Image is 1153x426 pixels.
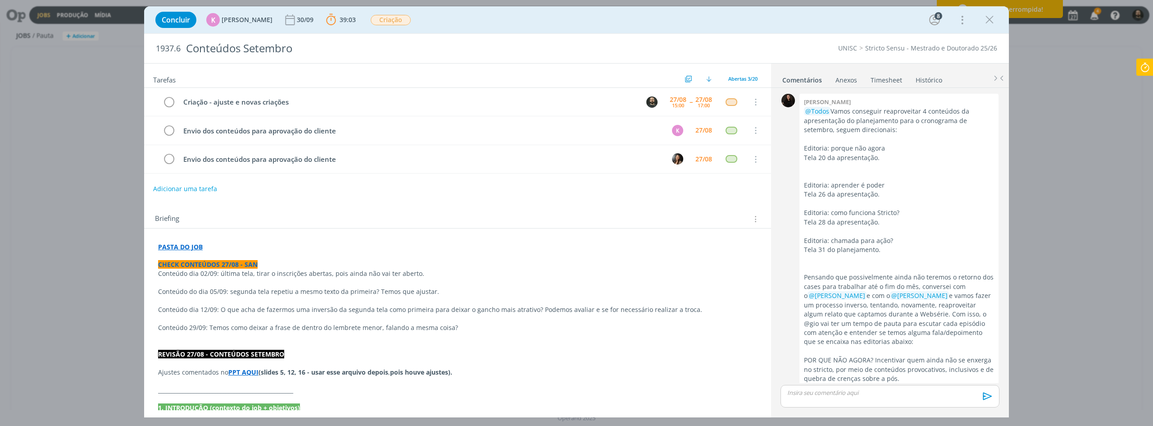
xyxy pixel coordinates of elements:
a: PPT AQUI [228,368,259,376]
p: Editoria: aprender é poder [804,181,994,190]
img: arrow-down.svg [706,76,712,82]
div: Criação - ajuste e novas criações [179,96,638,108]
div: 15:00 [672,103,684,108]
p: Editoria: chamada para ação? [804,236,994,245]
button: B [671,152,684,166]
b: [PERSON_NAME] [804,98,851,106]
a: PASTA DO JOB [158,243,203,251]
span: @[PERSON_NAME] [809,291,865,300]
a: UNISC [838,44,857,52]
img: P [646,96,658,108]
p: Tela 31 do planejamento. [804,245,994,254]
img: B [672,153,683,165]
span: @Todos [805,107,829,115]
button: K [671,124,684,137]
a: Timesheet [870,72,903,85]
button: 8 [927,13,942,27]
div: Anexos [835,76,857,85]
div: 27/08 [695,156,712,162]
strong: (slides 5, 12, 16 - usar esse arquivo depois [259,368,388,376]
button: 39:03 [324,13,358,27]
div: 27/08 [695,127,712,133]
p: __________________________________________________ [158,386,757,395]
p: Tela 26 da apresentação. [804,190,994,199]
span: Concluir [162,16,190,23]
span: @[PERSON_NAME] [891,291,948,300]
p: Editoria: como funciona Stricto? [804,208,994,217]
strong: 1. INTRODUÇÃO (contexto do job + objetivos) [158,403,300,412]
div: dialog [144,6,1009,417]
div: 17:00 [698,103,710,108]
span: Tarefas [153,73,176,84]
button: Concluir [155,12,196,28]
div: K [206,13,220,27]
img: S [781,94,795,107]
strong: CHECK CONTEÚDOS 27/08 - SAN [158,260,258,269]
span: Criação [371,15,411,25]
p: Tela 28 da apresentação. [804,218,994,227]
button: P [645,95,658,109]
div: Conteúdos Setembro [182,37,643,60]
span: -- [690,99,692,105]
a: Stricto Sensu - Mestrado e Doutorado 25/26 [865,44,997,52]
div: Envio dos conteúdos para aprovação do cliente [179,154,663,165]
button: Criação [370,14,411,26]
p: Editoria: porque não agora [804,144,994,153]
p: Conteúdo 29/09: Temos como deixar a frase de dentro do lembrete menor, falando a mesma coisa? [158,323,757,332]
p: Tela 20 da apresentação. [804,153,994,162]
span: Abertas 3/20 [728,75,758,82]
span: 39:03 [340,15,356,24]
div: K [672,125,683,136]
p: Ajustes comentados no , [158,368,757,377]
strong: REVISÃO 27/08 - CONTEÚDOS SETEMBRO [158,350,284,358]
span: [PERSON_NAME] [222,17,272,23]
strong: pois houve ajustes). [390,368,452,376]
div: 27/08 [670,96,686,103]
a: Comentários [782,72,822,85]
span: 1937.6 [156,44,181,54]
p: Vamos conseguir reaproveitar 4 conteúdos da apresentação do planejamento para o cronograma de set... [804,107,994,134]
p: Conteúdo do dia 05/09: segunda tela repetiu a mesmo texto da primeira? Temos que ajustar. [158,287,757,296]
p: POR QUE NÃO AGORA? Incentivar quem ainda​ não se enxerga no stricto,​ por meio de conteúdos provo... [804,356,994,383]
div: 27/08 [695,96,712,103]
p: Conteúdo dia 02/09: última tela, tirar o inscrições abertas, pois ainda não vai ter aberto. [158,269,757,278]
div: 8 [935,12,942,20]
a: Histórico [915,72,943,85]
p: Pensando que possivelmente ainda não teremos o retorno dos cases para trabalhar até o fim do mês,... [804,273,994,347]
button: Adicionar uma tarefa [153,181,218,197]
button: K[PERSON_NAME] [206,13,272,27]
p: Conteúdo dia 12/09: O que acha de fazermos uma inversão da segunda tela como primeira para deixar... [158,305,757,314]
div: Envio dos conteúdos para aprovação do cliente [179,125,663,137]
div: 30/09 [297,17,315,23]
span: Briefing [155,213,179,225]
